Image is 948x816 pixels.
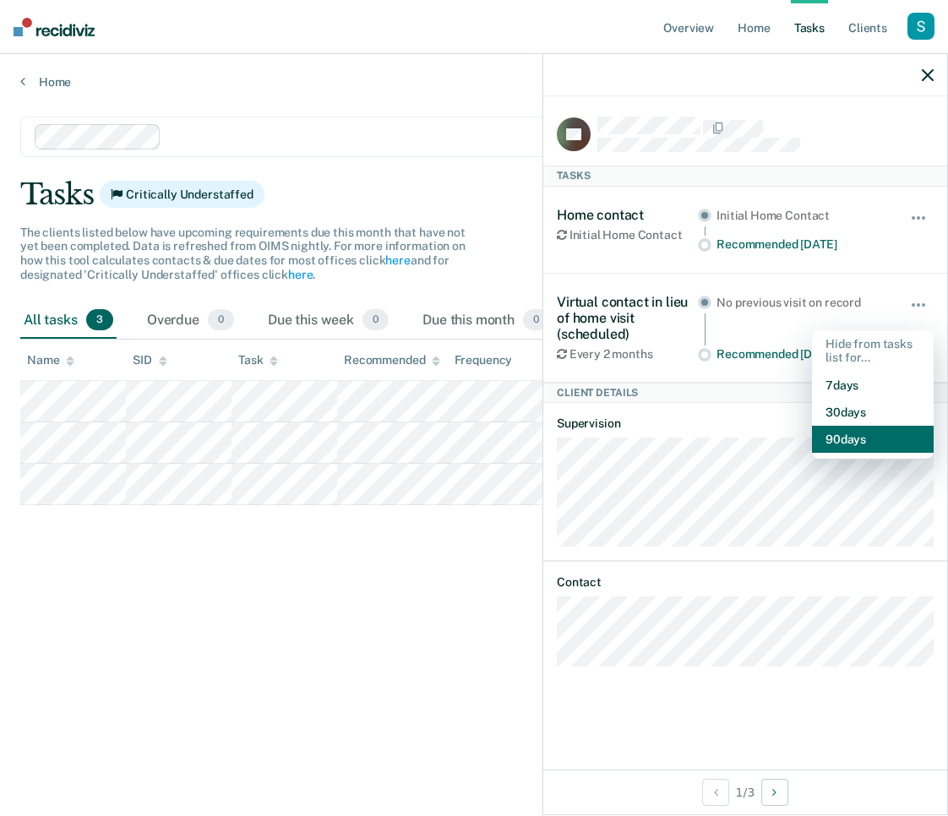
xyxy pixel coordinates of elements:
div: Recommended [DATE] [716,237,886,252]
div: Tasks [20,177,928,212]
div: SID [133,353,167,367]
div: Every 2 months [557,347,698,362]
div: Home contact [557,207,698,223]
div: Initial Home Contact [557,228,698,242]
div: Hide from tasks list for... [812,330,934,373]
a: Home [20,74,928,90]
div: Recommended [DATE] [716,347,886,362]
button: 90 days [812,426,934,453]
div: Name [27,353,74,367]
div: Due this week [264,302,392,340]
div: Recommended [344,353,440,367]
div: Client Details [543,383,947,403]
button: 7 days [812,372,934,399]
button: Previous Client [702,779,729,806]
dt: Supervision [557,416,934,431]
dt: Contact [557,575,934,590]
button: 30 days [812,399,934,426]
a: here [288,268,313,281]
div: Overdue [144,302,237,340]
div: Frequency [455,353,513,367]
div: Due this month [419,302,553,340]
span: 3 [86,309,113,331]
button: Next Client [761,779,788,806]
span: Critically Understaffed [100,181,264,208]
a: here [385,253,410,267]
div: All tasks [20,302,117,340]
span: The clients listed below have upcoming requirements due this month that have not yet been complet... [20,226,466,281]
div: Initial Home Contact [716,209,886,223]
div: Task [238,353,278,367]
span: 0 [208,309,234,331]
div: No previous visit on record [716,296,886,310]
div: Virtual contact in lieu of home visit (scheduled) [557,294,698,343]
span: 0 [362,309,389,331]
img: Recidiviz [14,18,95,36]
div: Tasks [543,166,947,186]
div: 1 / 3 [543,770,947,814]
span: 0 [523,309,549,331]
